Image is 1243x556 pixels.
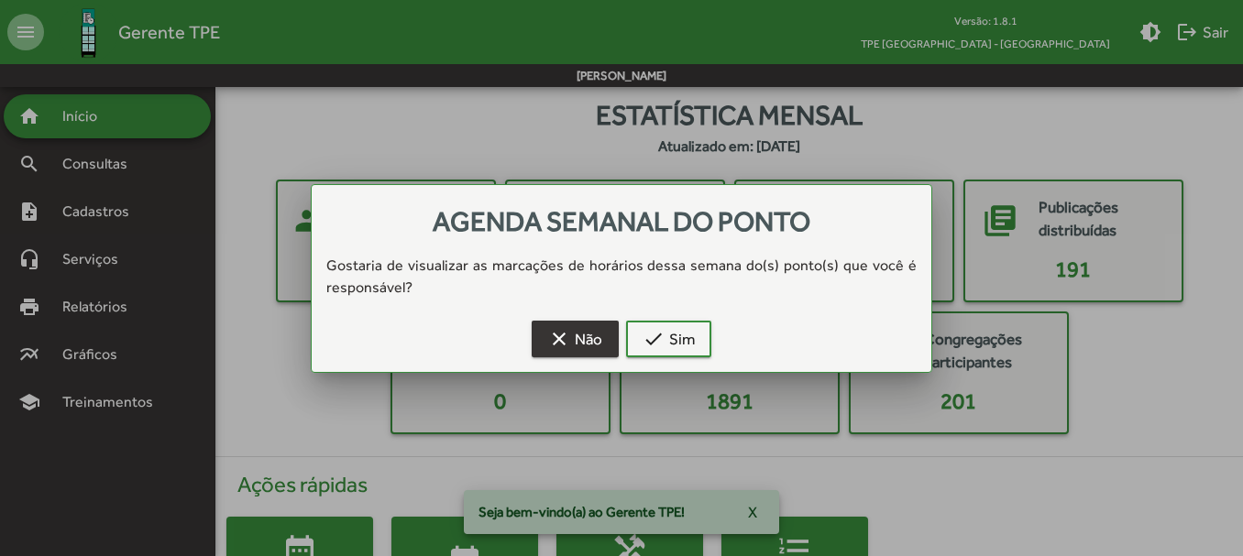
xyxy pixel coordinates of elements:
mat-icon: clear [548,328,570,350]
span: Sim [643,322,695,355]
button: Não [532,321,619,357]
div: Gostaria de visualizar as marcações de horários dessa semana do(s) ponto(s) que você é responsável? [312,255,931,299]
span: Não [548,322,602,355]
button: Sim [626,321,711,357]
span: Agenda semanal do ponto [433,205,810,237]
mat-icon: check [643,328,665,350]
